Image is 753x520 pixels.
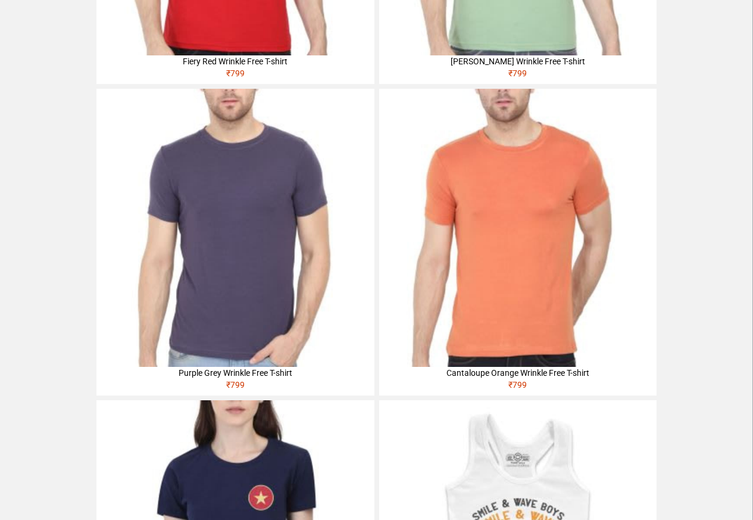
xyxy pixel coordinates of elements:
[379,55,657,67] div: [PERSON_NAME] Wrinkle Free T-shirt
[96,89,374,395] a: Purple Grey Wrinkle Free T-shirt₹799
[96,55,374,67] div: Fiery Red Wrinkle Free T-shirt
[379,89,657,366] img: 4M6A2241-320x320.jpg
[379,89,657,395] a: Cantaloupe Orange Wrinkle Free T-shirt₹799
[379,367,657,379] div: Cantaloupe Orange Wrinkle Free T-shirt
[96,67,374,84] div: ₹ 799
[96,379,374,396] div: ₹ 799
[96,367,374,379] div: Purple Grey Wrinkle Free T-shirt
[379,379,657,396] div: ₹ 799
[96,89,374,366] img: 4M6A2168-320x320.jpg
[379,67,657,84] div: ₹ 799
